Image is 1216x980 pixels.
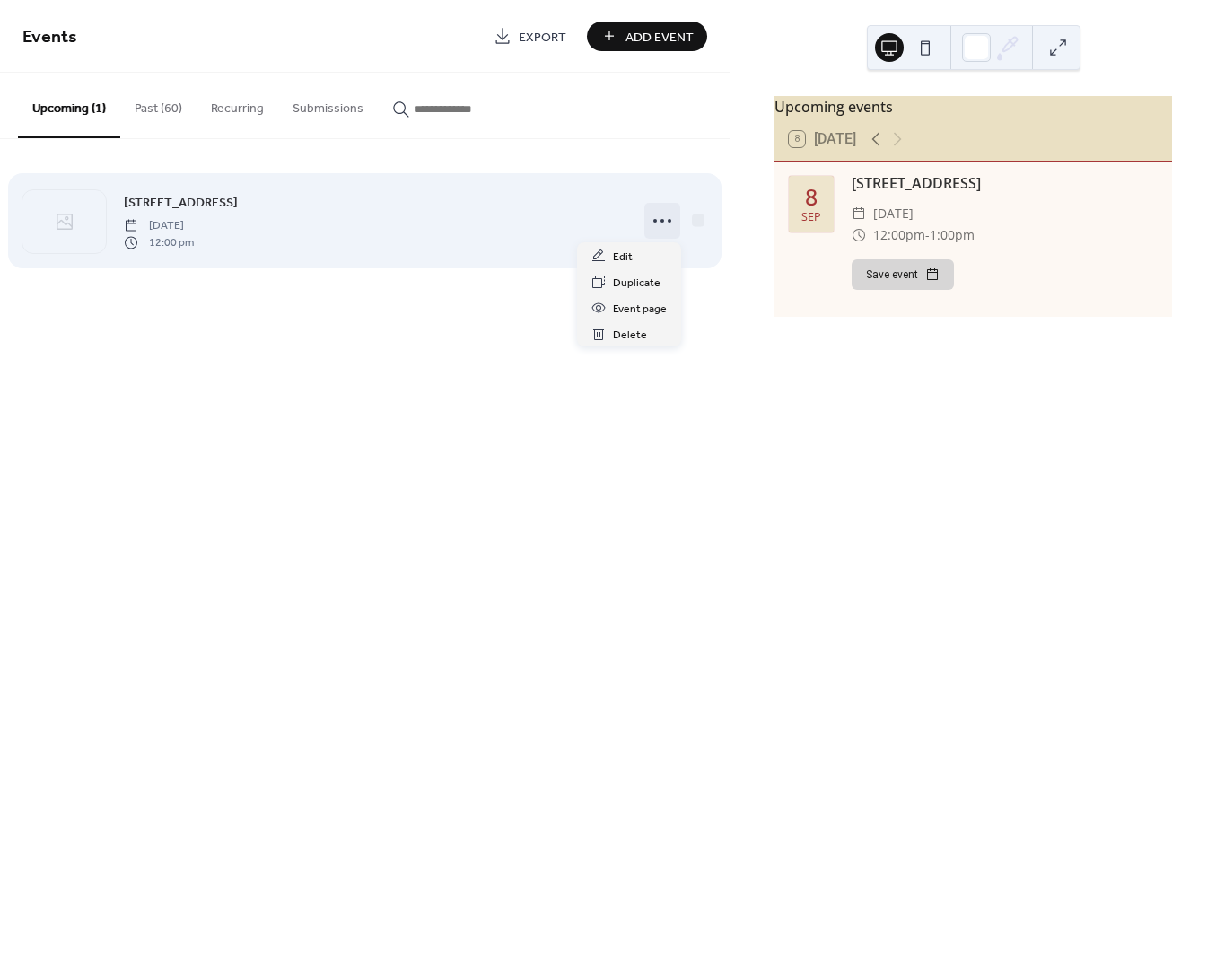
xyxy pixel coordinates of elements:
[587,22,707,51] button: Add Event
[852,172,1158,194] div: [STREET_ADDRESS]
[124,218,194,234] span: [DATE]
[278,73,378,136] button: Submissions
[930,224,975,246] span: 1:00pm
[124,234,194,250] span: 12:00 pm
[852,259,954,290] button: Save event
[852,203,866,224] div: ​
[124,192,238,213] a: [STREET_ADDRESS]
[22,20,77,55] span: Events
[801,212,821,223] div: Sep
[805,186,818,208] div: 8
[925,224,930,246] span: -
[197,73,278,136] button: Recurring
[613,274,660,293] span: Duplicate
[873,224,925,246] span: 12:00pm
[124,194,238,213] span: [STREET_ADDRESS]
[873,203,914,224] span: [DATE]
[120,73,197,136] button: Past (60)
[613,248,633,267] span: Edit
[852,224,866,246] div: ​
[774,96,1172,118] div: Upcoming events
[613,300,667,319] span: Event page
[625,28,694,47] span: Add Event
[18,73,120,138] button: Upcoming (1)
[480,22,580,51] a: Export
[519,28,566,47] span: Export
[613,326,647,345] span: Delete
